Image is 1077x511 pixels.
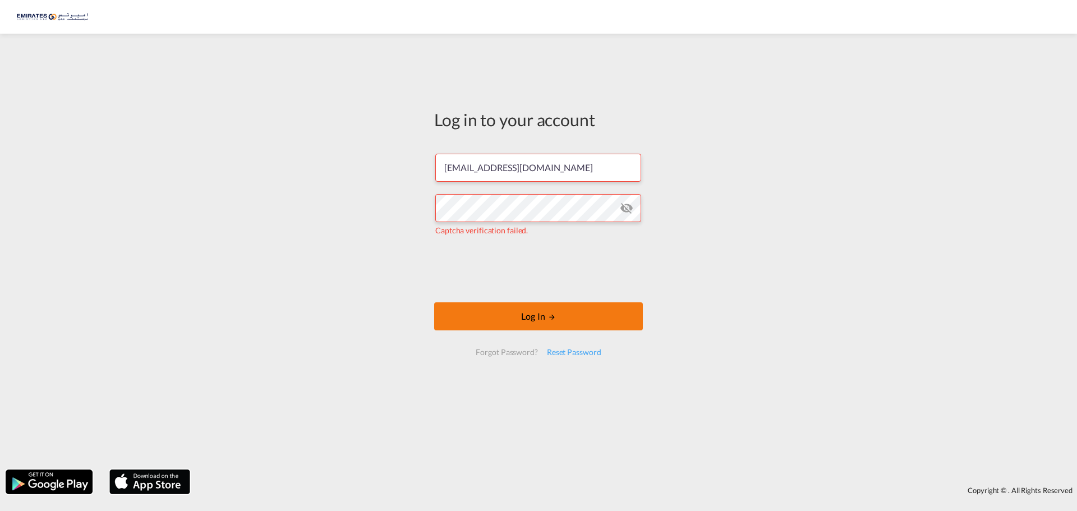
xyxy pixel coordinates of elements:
[435,154,641,182] input: Enter email/phone number
[196,481,1077,500] div: Copyright © . All Rights Reserved
[620,201,633,215] md-icon: icon-eye-off
[17,4,93,30] img: c67187802a5a11ec94275b5db69a26e6.png
[108,468,191,495] img: apple.png
[434,108,643,131] div: Log in to your account
[434,302,643,330] button: LOGIN
[435,225,528,235] span: Captcha verification failed.
[542,342,606,362] div: Reset Password
[4,468,94,495] img: google.png
[471,342,542,362] div: Forgot Password?
[453,247,624,291] iframe: reCAPTCHA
